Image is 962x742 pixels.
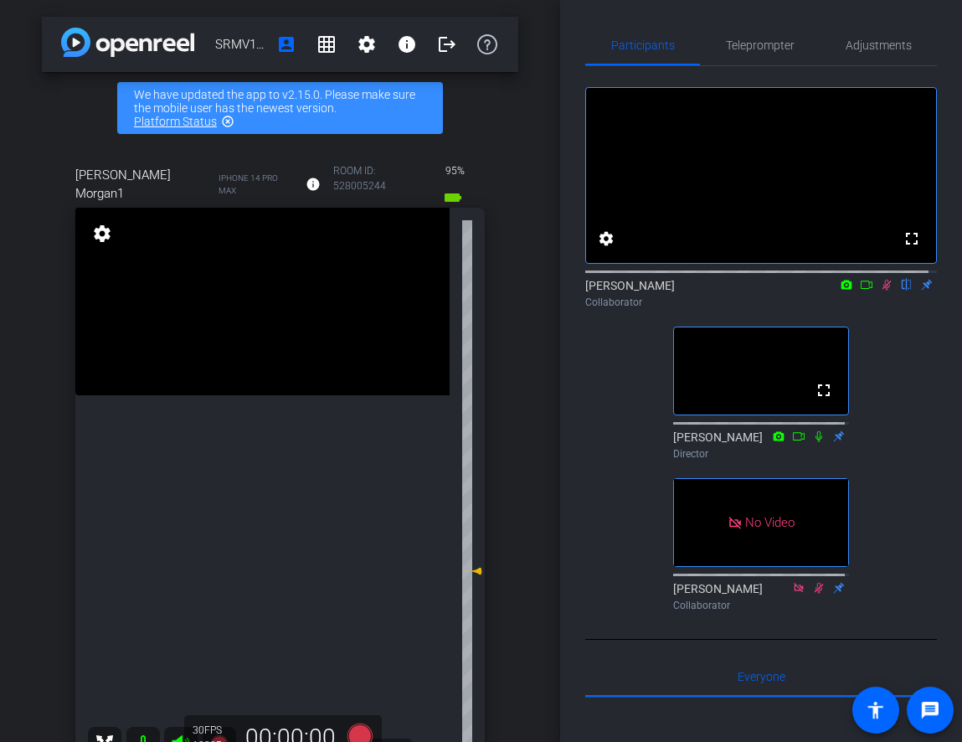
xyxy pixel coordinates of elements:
mat-icon: battery_std [443,188,463,208]
mat-icon: settings [357,34,377,54]
mat-icon: accessibility [866,700,886,720]
mat-icon: -6 dB [462,561,482,581]
div: We have updated the app to v2.15.0. Please make sure the mobile user has the newest version. [117,82,443,134]
div: Director [673,446,849,461]
img: app-logo [61,28,194,57]
div: Collaborator [585,295,937,310]
mat-icon: info [306,177,321,192]
mat-icon: info [397,34,417,54]
div: ROOM ID: 528005244 [333,163,426,208]
div: [PERSON_NAME] [673,429,849,461]
mat-icon: account_box [276,34,296,54]
span: iPhone 14 Pro Max [219,172,293,197]
mat-icon: fullscreen [814,380,834,400]
span: 95% [443,157,467,184]
span: SRMV10 Filming - [PERSON_NAME] [215,28,266,61]
a: Platform Status [134,115,217,128]
div: [PERSON_NAME] [673,580,849,613]
mat-icon: highlight_off [221,115,234,128]
span: No Video [745,514,795,529]
mat-icon: logout [437,34,457,54]
span: Adjustments [846,39,912,51]
div: 30 [193,724,234,737]
mat-icon: fullscreen [902,229,922,249]
span: Participants [611,39,675,51]
span: Everyone [738,671,785,683]
mat-icon: grid_on [316,34,337,54]
mat-icon: message [920,700,940,720]
span: FPS [204,724,222,736]
mat-icon: settings [90,224,114,244]
span: Teleprompter [726,39,795,51]
span: [PERSON_NAME] Morgan1 [75,166,214,203]
mat-icon: settings [596,229,616,249]
div: Collaborator [673,598,849,613]
mat-icon: flip [897,276,917,291]
div: [PERSON_NAME] [585,277,937,310]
